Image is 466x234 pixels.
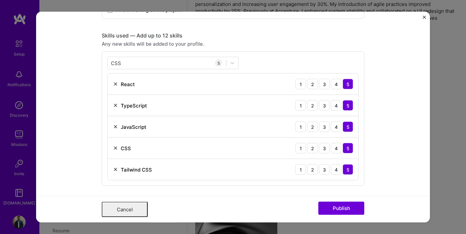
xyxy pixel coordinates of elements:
[102,201,148,217] button: Cancel
[113,146,118,151] img: Remove
[121,166,152,173] div: Tailwind CSS
[295,79,306,89] div: 1
[113,167,118,172] img: Remove
[307,164,318,175] div: 2
[307,122,318,132] div: 2
[319,164,329,175] div: 3
[307,143,318,153] div: 2
[121,81,135,87] div: React
[295,100,306,111] div: 1
[318,201,364,215] button: Publish
[102,32,364,39] div: Skills used — Add up to 12 skills
[343,122,353,132] div: 5
[121,145,131,152] div: CSS
[307,100,318,111] div: 2
[215,59,222,67] div: 5
[295,143,306,153] div: 1
[343,100,353,111] div: 5
[423,16,426,23] button: Close
[331,143,341,153] div: 4
[295,164,306,175] div: 1
[331,164,341,175] div: 4
[331,100,341,111] div: 4
[102,40,364,47] div: Any new skills will be added to your profile.
[113,124,118,129] img: Remove
[319,122,329,132] div: 3
[343,79,353,89] div: 5
[319,100,329,111] div: 3
[331,122,341,132] div: 4
[319,143,329,153] div: 3
[113,82,118,87] img: Remove
[343,143,353,153] div: 5
[113,103,118,108] img: Remove
[295,122,306,132] div: 1
[121,123,146,130] div: JavaScript
[121,102,147,109] div: TypeScript
[307,79,318,89] div: 2
[115,7,181,13] span: I’m still working on this project
[331,79,341,89] div: 4
[319,79,329,89] div: 3
[343,164,353,175] div: 5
